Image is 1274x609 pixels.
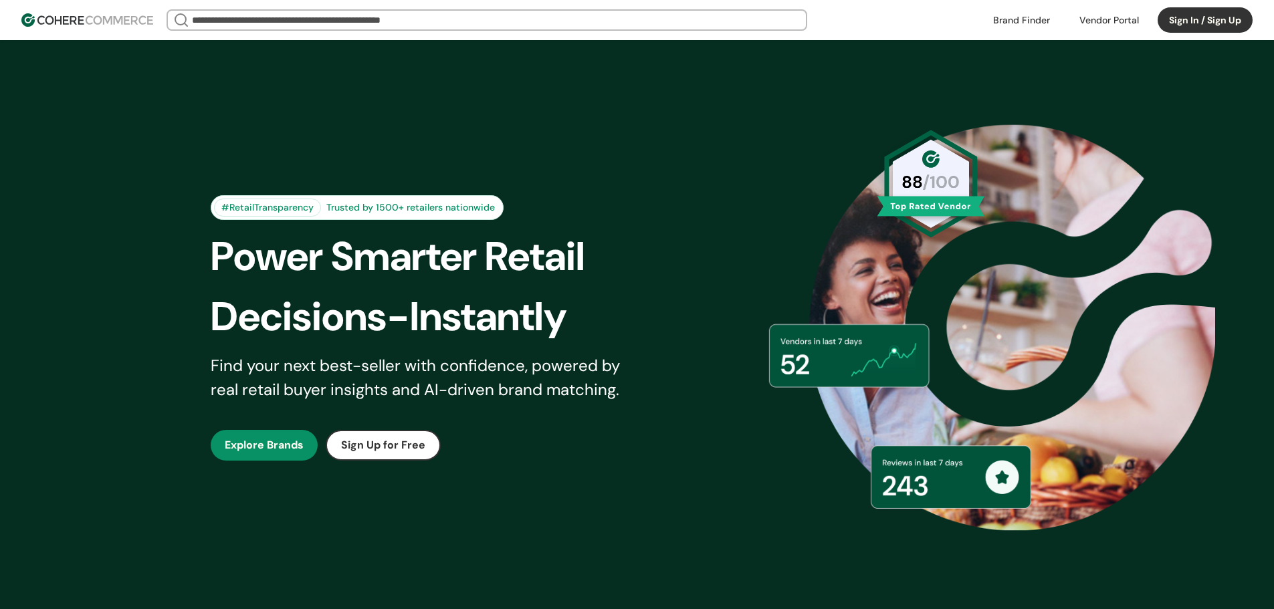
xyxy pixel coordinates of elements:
div: Find your next best-seller with confidence, powered by real retail buyer insights and AI-driven b... [211,354,637,402]
button: Explore Brands [211,430,318,461]
img: Cohere Logo [21,13,153,27]
button: Sign Up for Free [326,430,441,461]
div: Decisions-Instantly [211,287,660,347]
div: Trusted by 1500+ retailers nationwide [321,201,500,215]
div: #RetailTransparency [214,199,321,217]
button: Sign In / Sign Up [1158,7,1253,33]
div: Power Smarter Retail [211,227,660,287]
